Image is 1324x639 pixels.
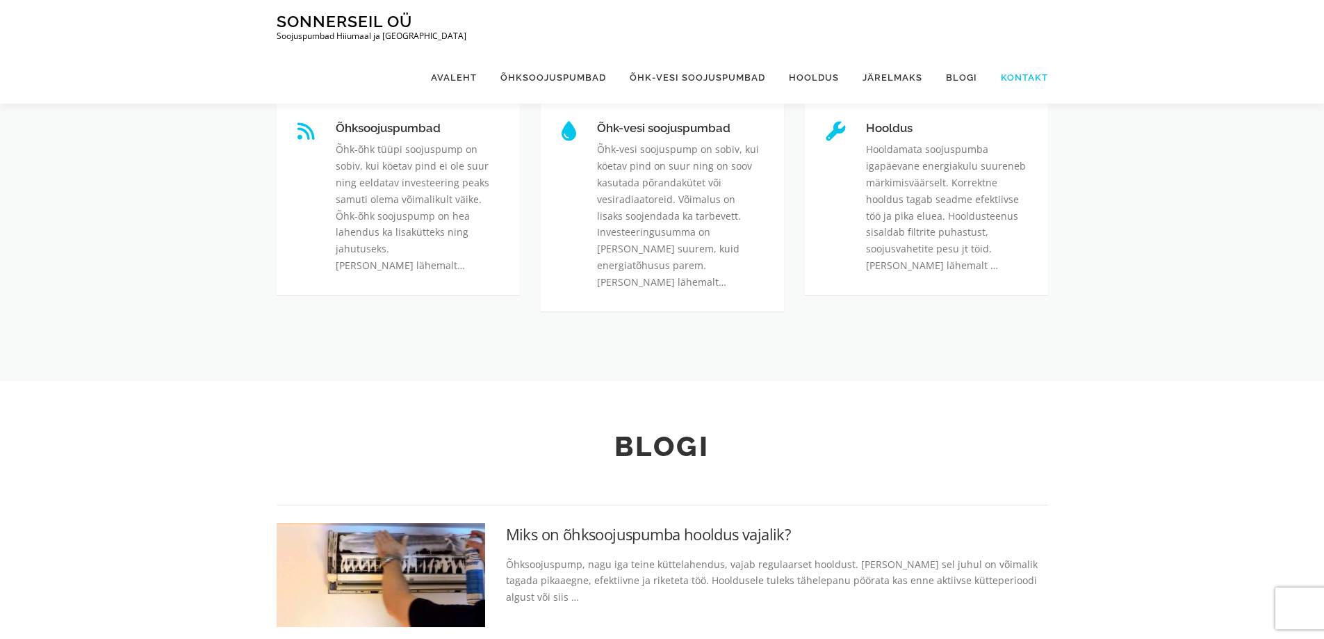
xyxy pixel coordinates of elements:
a: Õhk-vesi soojuspumbad [618,51,777,104]
a: Kontakt [989,51,1048,104]
a: Hooldus [777,51,851,104]
a: Sonnerseil OÜ [277,12,412,31]
a: Järelmaks [851,51,934,104]
a: Blogi [934,51,989,104]
h2: Blogi [277,430,1048,463]
p: Õhksoojuspump, nagu iga teine küttelahendus, vajab regulaarset hooldust. [PERSON_NAME] sel juhul ... [506,556,1048,606]
a: Avaleht [419,51,489,104]
a: Miks on õhksoojuspumba hooldus vajalik? [506,524,792,544]
a: Õhksoojuspumbad [489,51,618,104]
p: Soojuspumbad Hiiumaal ja [GEOGRAPHIC_DATA] [277,31,466,41]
